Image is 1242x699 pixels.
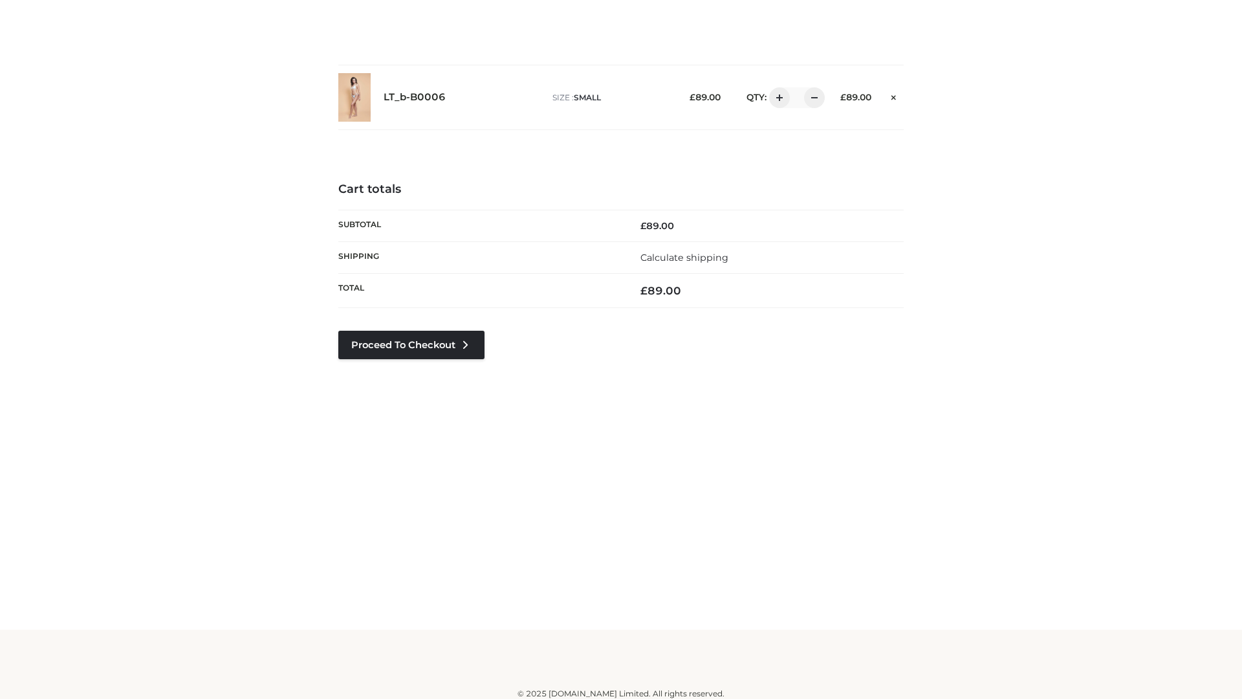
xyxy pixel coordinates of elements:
span: £ [640,284,648,297]
th: Shipping [338,241,621,273]
span: SMALL [574,93,601,102]
th: Subtotal [338,210,621,241]
a: LT_b-B0006 [384,91,446,104]
bdi: 89.00 [640,284,681,297]
p: size : [552,92,670,104]
bdi: 89.00 [640,220,674,232]
bdi: 89.00 [690,92,721,102]
span: £ [840,92,846,102]
h4: Cart totals [338,183,904,197]
bdi: 89.00 [840,92,871,102]
a: Proceed to Checkout [338,331,485,359]
span: £ [640,220,646,232]
a: Remove this item [884,87,904,104]
th: Total [338,274,621,308]
div: QTY: [734,87,820,108]
a: Calculate shipping [640,252,728,263]
span: £ [690,92,695,102]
